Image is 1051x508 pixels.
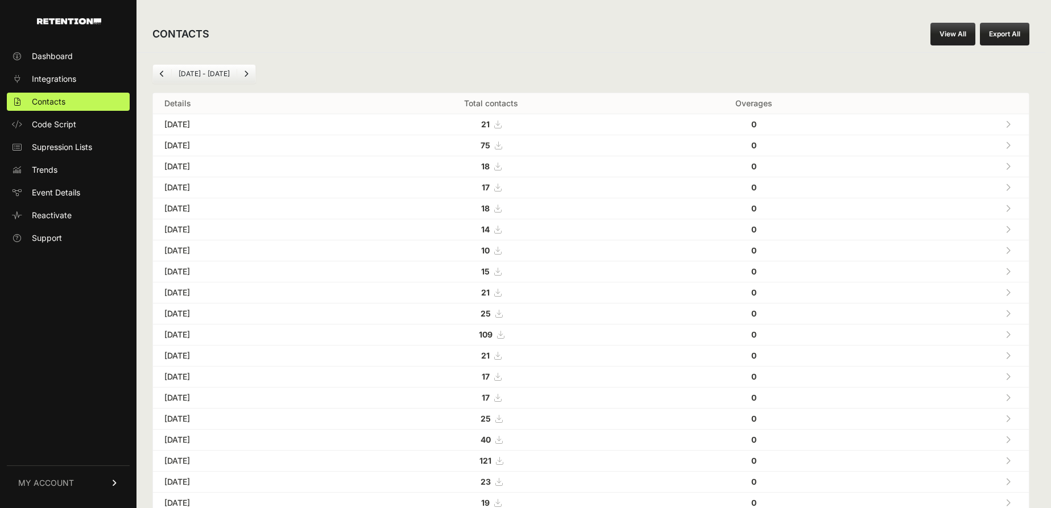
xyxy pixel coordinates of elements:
[7,70,130,88] a: Integrations
[481,351,490,360] strong: 21
[153,135,344,156] td: [DATE]
[153,451,344,472] td: [DATE]
[237,65,255,83] a: Next
[481,140,490,150] strong: 75
[481,498,490,507] strong: 19
[153,156,344,177] td: [DATE]
[153,345,344,367] td: [DATE]
[751,372,756,381] strong: 0
[481,140,502,150] a: 75
[751,498,756,507] strong: 0
[7,229,130,247] a: Support
[481,477,502,486] a: 23
[153,367,344,388] td: [DATE]
[479,456,503,465] a: 121
[751,288,756,297] strong: 0
[32,96,65,107] span: Contacts
[751,435,756,444] strong: 0
[481,435,502,444] a: 40
[482,393,490,402] strong: 17
[751,245,756,255] strong: 0
[153,430,344,451] td: [DATE]
[980,23,1029,45] button: Export All
[481,351,501,360] a: 21
[32,187,80,198] span: Event Details
[481,203,490,213] strong: 18
[32,232,62,244] span: Support
[153,324,344,345] td: [DATE]
[153,198,344,219] td: [DATE]
[7,184,130,202] a: Event Details
[153,472,344,493] td: [DATE]
[639,93,869,114] th: Overages
[481,477,491,486] strong: 23
[479,456,491,465] strong: 121
[37,18,101,24] img: Retention.com
[751,203,756,213] strong: 0
[171,69,237,78] li: [DATE] - [DATE]
[751,267,756,276] strong: 0
[153,240,344,261] td: [DATE]
[7,115,130,134] a: Code Script
[481,414,491,423] strong: 25
[479,330,493,339] strong: 109
[751,182,756,192] strong: 0
[7,206,130,224] a: Reactivate
[7,161,130,179] a: Trends
[930,23,975,45] a: View All
[751,414,756,423] strong: 0
[153,114,344,135] td: [DATE]
[481,414,502,423] a: 25
[481,203,501,213] a: 18
[479,330,504,339] a: 109
[153,282,344,303] td: [DATE]
[751,140,756,150] strong: 0
[153,261,344,282] td: [DATE]
[153,388,344,409] td: [DATE]
[32,73,76,85] span: Integrations
[751,119,756,129] strong: 0
[481,161,490,171] strong: 18
[751,351,756,360] strong: 0
[481,309,502,318] a: 25
[482,182,501,192] a: 17
[7,47,130,65] a: Dashboard
[153,409,344,430] td: [DATE]
[481,224,501,234] a: 14
[751,477,756,486] strong: 0
[481,161,501,171] a: 18
[751,456,756,465] strong: 0
[481,288,490,297] strong: 21
[481,119,490,129] strong: 21
[32,141,92,153] span: Supression Lists
[7,93,130,111] a: Contacts
[481,498,501,507] a: 19
[482,372,501,381] a: 17
[481,267,501,276] a: 15
[481,224,490,234] strong: 14
[344,93,639,114] th: Total contacts
[153,219,344,240] td: [DATE]
[481,267,490,276] strong: 15
[18,477,74,489] span: MY ACCOUNT
[32,164,57,176] span: Trends
[481,288,501,297] a: 21
[7,465,130,500] a: MY ACCOUNT
[481,309,491,318] strong: 25
[481,435,491,444] strong: 40
[32,210,72,221] span: Reactivate
[751,309,756,318] strong: 0
[7,138,130,156] a: Supression Lists
[482,372,490,381] strong: 17
[152,26,209,42] h2: CONTACTS
[481,245,490,255] strong: 10
[751,330,756,339] strong: 0
[153,65,171,83] a: Previous
[481,119,501,129] a: 21
[32,51,73,62] span: Dashboard
[751,224,756,234] strong: 0
[153,177,344,198] td: [DATE]
[153,303,344,324] td: [DATE]
[32,119,76,130] span: Code Script
[482,393,501,402] a: 17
